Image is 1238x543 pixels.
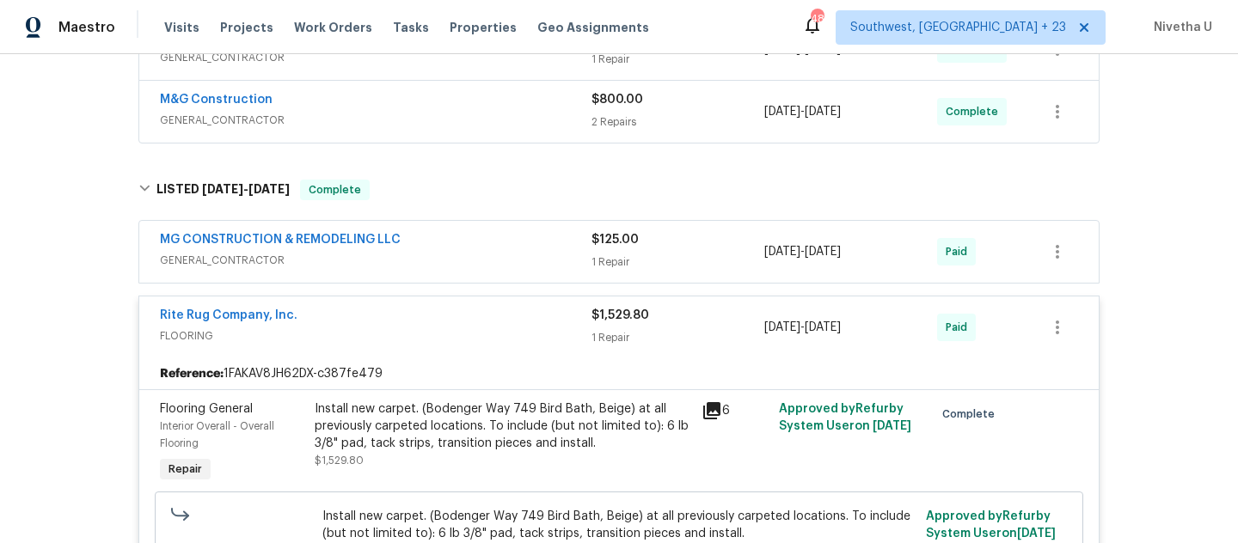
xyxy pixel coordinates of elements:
span: $1,529.80 [315,455,364,466]
b: Reference: [160,365,224,382]
div: 2 Repairs [591,113,764,131]
span: [DATE] [1017,528,1056,540]
span: - [202,183,290,195]
span: Southwest, [GEOGRAPHIC_DATA] + 23 [850,19,1066,36]
span: Paid [946,319,974,336]
span: Complete [942,406,1002,423]
div: LISTED [DATE]-[DATE]Complete [133,162,1105,217]
span: [DATE] [805,246,841,258]
span: Paid [946,243,974,260]
span: [DATE] [873,420,911,432]
a: M&G Construction [160,94,273,106]
span: Projects [220,19,273,36]
span: Tasks [393,21,429,34]
span: Properties [450,19,517,36]
a: Rite Rug Company, Inc. [160,309,297,321]
span: - [764,243,841,260]
span: GENERAL_CONTRACTOR [160,49,591,66]
span: $125.00 [591,234,639,246]
span: Visits [164,19,199,36]
h6: LISTED [156,180,290,200]
div: Install new carpet. (Bodenger Way 749 Bird Bath, Beige) at all previously carpeted locations. To ... [315,400,691,452]
span: Maestro [58,19,115,36]
div: 6 [702,400,769,421]
span: Approved by Refurby System User on [926,510,1056,540]
span: Repair [162,461,209,478]
span: Work Orders [294,19,372,36]
span: Complete [946,103,1005,120]
span: Approved by Refurby System User on [779,403,911,432]
span: Nivetha U [1147,19,1212,36]
span: GENERAL_CONTRACTOR [160,112,591,129]
div: 1 Repair [591,329,764,346]
span: Complete [302,181,368,198]
span: $1,529.80 [591,309,649,321]
span: Install new carpet. (Bodenger Way 749 Bird Bath, Beige) at all previously carpeted locations. To ... [322,508,916,542]
span: [DATE] [805,321,841,333]
span: [DATE] [764,246,800,258]
span: [DATE] [764,106,800,118]
span: Geo Assignments [537,19,649,36]
span: [DATE] [764,321,800,333]
span: Interior Overall - Overall Flooring [160,421,274,448]
span: Flooring General [160,403,253,415]
span: - [764,103,841,120]
div: 1 Repair [591,253,764,271]
span: - [764,319,841,336]
span: $800.00 [591,94,643,106]
span: [DATE] [202,183,243,195]
div: 487 [811,10,823,27]
span: [DATE] [248,183,290,195]
span: GENERAL_CONTRACTOR [160,252,591,269]
div: 1 Repair [591,51,764,68]
span: [DATE] [805,106,841,118]
a: MG CONSTRUCTION & REMODELING LLC [160,234,401,246]
div: 1FAKAV8JH62DX-c387fe479 [139,358,1099,389]
span: FLOORING [160,327,591,345]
